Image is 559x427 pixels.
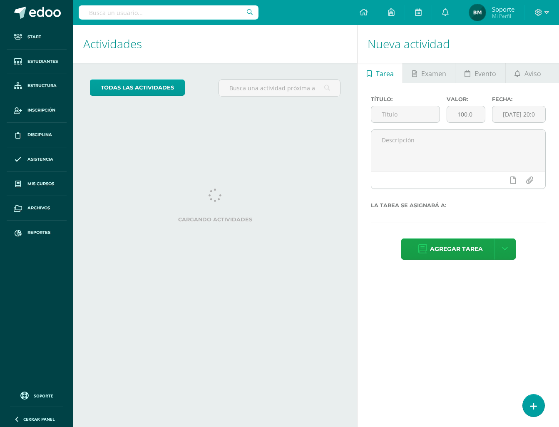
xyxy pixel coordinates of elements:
[492,12,514,20] span: Mi Perfil
[430,239,483,259] span: Agregar tarea
[90,216,340,223] label: Cargando actividades
[492,106,545,122] input: Fecha de entrega
[371,202,546,209] label: La tarea se asignará a:
[23,416,55,422] span: Cerrar panel
[27,82,57,89] span: Estructura
[7,196,67,221] a: Archivos
[7,147,67,172] a: Asistencia
[7,98,67,123] a: Inscripción
[7,50,67,74] a: Estudiantes
[475,64,496,84] span: Evento
[492,96,546,102] label: Fecha:
[79,5,258,20] input: Busca un usuario...
[368,25,549,63] h1: Nueva actividad
[219,80,340,96] input: Busca una actividad próxima aquí...
[27,181,54,187] span: Mis cursos
[7,172,67,196] a: Mis cursos
[376,64,394,84] span: Tarea
[27,107,55,114] span: Inscripción
[506,63,550,83] a: Aviso
[492,5,514,13] span: Soporte
[7,74,67,99] a: Estructura
[27,34,41,40] span: Staff
[34,393,53,399] span: Soporte
[27,132,52,138] span: Disciplina
[27,156,53,163] span: Asistencia
[27,58,58,65] span: Estudiantes
[83,25,347,63] h1: Actividades
[371,106,440,122] input: Título
[447,106,485,122] input: Puntos máximos
[27,229,50,236] span: Reportes
[7,123,67,147] a: Disciplina
[7,221,67,245] a: Reportes
[371,96,440,102] label: Título:
[27,205,50,211] span: Archivos
[358,63,402,83] a: Tarea
[90,79,185,96] a: todas las Actividades
[469,4,486,21] img: 124947c2b8f52875b6fcaf013d3349fe.png
[7,25,67,50] a: Staff
[421,64,446,84] span: Examen
[455,63,505,83] a: Evento
[10,390,63,401] a: Soporte
[447,96,485,102] label: Valor:
[524,64,541,84] span: Aviso
[403,63,455,83] a: Examen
